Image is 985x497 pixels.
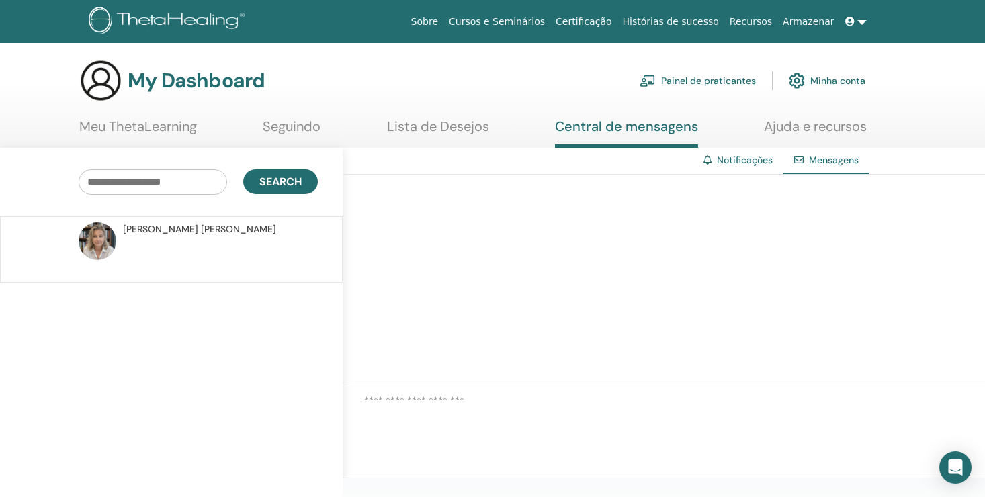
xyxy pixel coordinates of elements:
[640,66,756,95] a: Painel de praticantes
[259,175,302,189] span: Search
[550,9,617,34] a: Certificação
[123,222,276,236] span: [PERSON_NAME] [PERSON_NAME]
[617,9,724,34] a: Histórias de sucesso
[789,66,865,95] a: Minha conta
[128,69,265,93] h3: My Dashboard
[640,75,656,87] img: chalkboard-teacher.svg
[89,7,249,37] img: logo.png
[939,451,972,484] div: Open Intercom Messenger
[555,118,698,148] a: Central de mensagens
[777,9,839,34] a: Armazenar
[443,9,550,34] a: Cursos e Seminários
[387,118,489,144] a: Lista de Desejos
[764,118,867,144] a: Ajuda e recursos
[789,69,805,92] img: cog.svg
[406,9,443,34] a: Sobre
[724,9,777,34] a: Recursos
[809,154,859,166] span: Mensagens
[243,169,318,194] button: Search
[79,59,122,102] img: generic-user-icon.jpg
[717,154,773,166] a: Notificações
[263,118,320,144] a: Seguindo
[79,118,197,144] a: Meu ThetaLearning
[79,222,116,260] img: default.jpg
